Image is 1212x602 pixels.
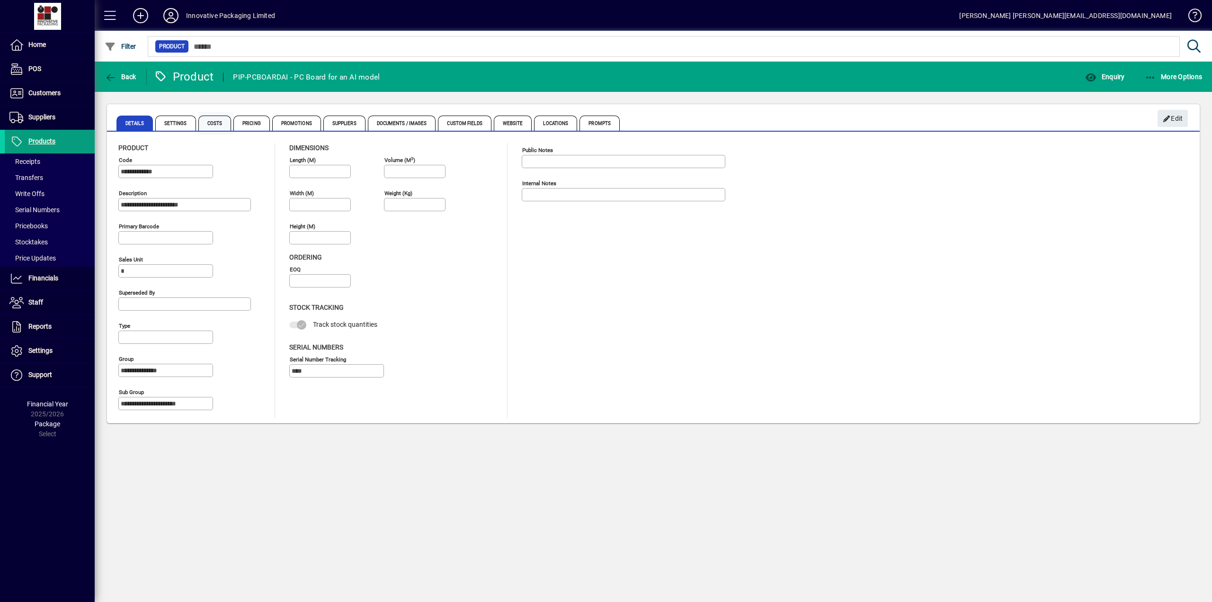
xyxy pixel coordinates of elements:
[959,8,1172,23] div: [PERSON_NAME] [PERSON_NAME][EMAIL_ADDRESS][DOMAIN_NAME]
[28,298,43,306] span: Staff
[119,389,144,395] mat-label: Sub group
[28,371,52,378] span: Support
[156,7,186,24] button: Profile
[28,323,52,330] span: Reports
[534,116,577,131] span: Locations
[27,400,68,408] span: Financial Year
[1083,68,1127,85] button: Enquiry
[35,420,60,428] span: Package
[368,116,436,131] span: Documents / Images
[5,81,95,105] a: Customers
[290,223,315,230] mat-label: Height (m)
[9,158,40,165] span: Receipts
[119,190,147,197] mat-label: Description
[9,238,48,246] span: Stocktakes
[5,33,95,57] a: Home
[5,267,95,290] a: Financials
[290,190,314,197] mat-label: Width (m)
[290,157,316,163] mat-label: Length (m)
[1163,111,1183,126] span: Edit
[9,254,56,262] span: Price Updates
[289,343,343,351] span: Serial Numbers
[579,116,620,131] span: Prompts
[494,116,532,131] span: Website
[159,42,185,51] span: Product
[125,7,156,24] button: Add
[411,156,413,161] sup: 3
[102,68,139,85] button: Back
[28,113,55,121] span: Suppliers
[522,147,553,153] mat-label: Public Notes
[118,144,148,152] span: Product
[5,202,95,218] a: Serial Numbers
[9,190,45,198] span: Write Offs
[5,106,95,129] a: Suppliers
[5,363,95,387] a: Support
[119,256,143,263] mat-label: Sales unit
[119,223,159,230] mat-label: Primary barcode
[119,289,155,296] mat-label: Superseded by
[119,356,134,362] mat-label: Group
[28,89,61,97] span: Customers
[384,157,415,163] mat-label: Volume (m )
[5,339,95,363] a: Settings
[5,291,95,314] a: Staff
[28,41,46,48] span: Home
[28,274,58,282] span: Financials
[289,253,322,261] span: Ordering
[233,70,380,85] div: PIP-PCBOARDAI - PC Board for an AI model
[290,356,346,362] mat-label: Serial Number tracking
[28,65,41,72] span: POS
[290,266,301,273] mat-label: EOQ
[5,153,95,170] a: Receipts
[313,321,377,328] span: Track stock quantities
[289,144,329,152] span: Dimensions
[1142,68,1205,85] button: More Options
[1145,73,1203,81] span: More Options
[323,116,365,131] span: Suppliers
[9,206,60,214] span: Serial Numbers
[5,186,95,202] a: Write Offs
[233,116,270,131] span: Pricing
[28,137,55,145] span: Products
[95,68,147,85] app-page-header-button: Back
[102,38,139,55] button: Filter
[198,116,232,131] span: Costs
[5,315,95,339] a: Reports
[186,8,275,23] div: Innovative Packaging Limited
[5,57,95,81] a: POS
[5,170,95,186] a: Transfers
[116,116,153,131] span: Details
[289,304,344,311] span: Stock Tracking
[5,218,95,234] a: Pricebooks
[119,323,130,329] mat-label: Type
[28,347,53,354] span: Settings
[9,222,48,230] span: Pricebooks
[438,116,491,131] span: Custom Fields
[5,250,95,266] a: Price Updates
[522,180,556,187] mat-label: Internal Notes
[154,69,214,84] div: Product
[1158,110,1188,127] button: Edit
[119,157,132,163] mat-label: Code
[9,174,43,181] span: Transfers
[272,116,321,131] span: Promotions
[384,190,412,197] mat-label: Weight (Kg)
[1085,73,1124,81] span: Enquiry
[105,43,136,50] span: Filter
[105,73,136,81] span: Back
[5,234,95,250] a: Stocktakes
[1181,2,1200,33] a: Knowledge Base
[155,116,196,131] span: Settings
